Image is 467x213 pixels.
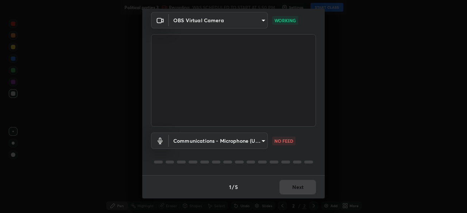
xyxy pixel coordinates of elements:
[229,183,231,191] h4: 1
[235,183,238,191] h4: 5
[274,138,293,144] p: NO FEED
[232,183,234,191] h4: /
[169,12,268,28] div: OBS Virtual Camera
[274,17,296,24] p: WORKING
[169,133,268,149] div: OBS Virtual Camera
